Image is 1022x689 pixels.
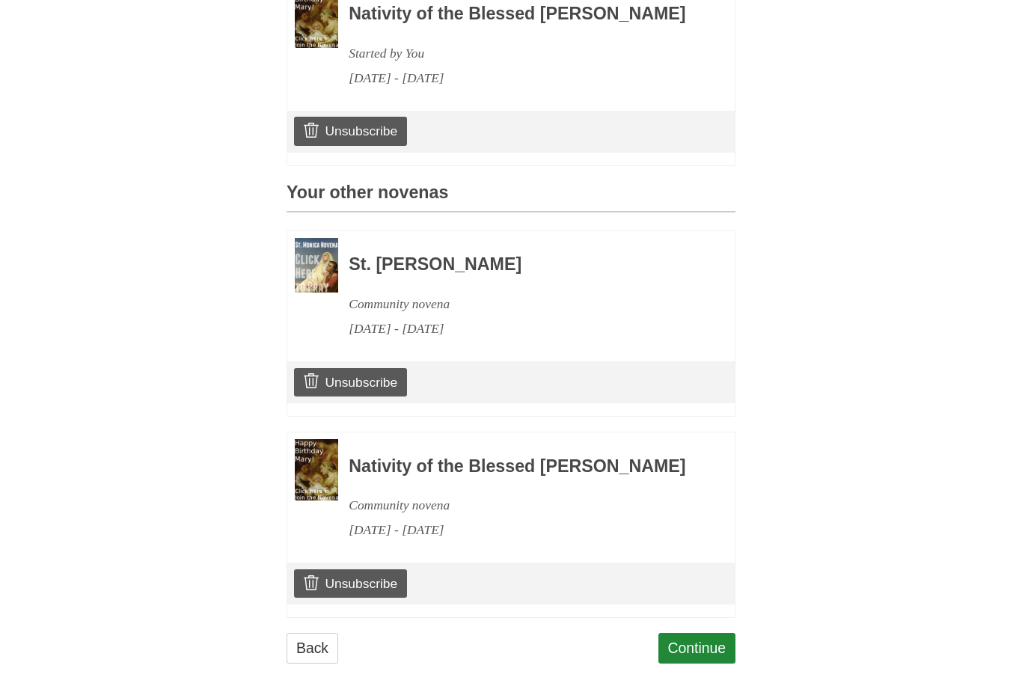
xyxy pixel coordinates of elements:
[658,634,736,664] a: Continue
[294,117,407,146] a: Unsubscribe
[295,239,338,293] img: Novena image
[349,67,694,91] div: [DATE] - [DATE]
[349,494,694,518] div: Community novena
[349,458,694,477] h3: Nativity of the Blessed [PERSON_NAME]
[294,369,407,397] a: Unsubscribe
[295,440,338,501] img: Novena image
[349,5,694,25] h3: Nativity of the Blessed [PERSON_NAME]
[349,317,694,342] div: [DATE] - [DATE]
[349,256,694,275] h3: St. [PERSON_NAME]
[349,518,694,543] div: [DATE] - [DATE]
[349,42,694,67] div: Started by You
[287,634,338,664] a: Back
[294,570,407,598] a: Unsubscribe
[349,293,694,317] div: Community novena
[287,184,735,213] h3: Your other novenas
